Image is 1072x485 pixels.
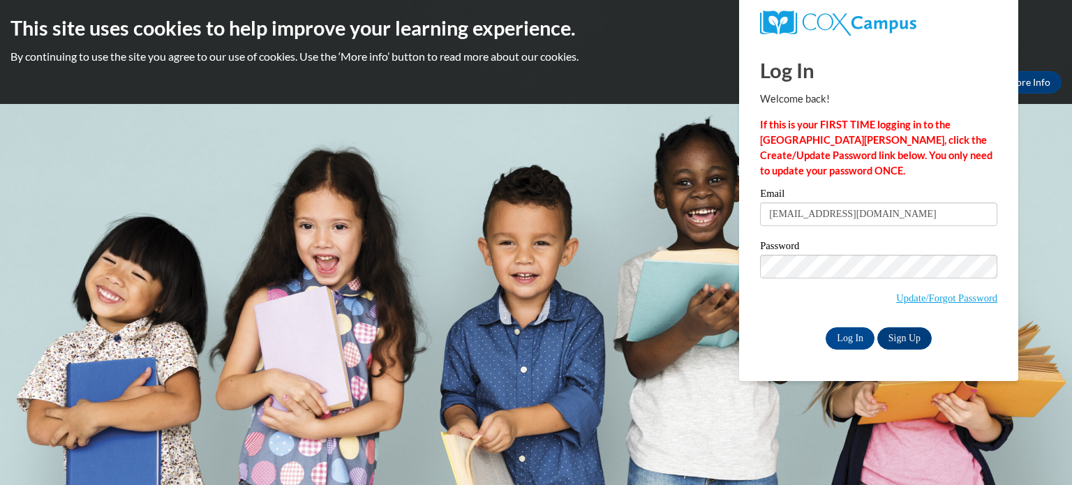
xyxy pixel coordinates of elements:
[996,71,1062,94] a: More Info
[10,49,1062,64] p: By continuing to use the site you agree to our use of cookies. Use the ‘More info’ button to read...
[760,188,997,202] label: Email
[760,241,997,255] label: Password
[896,292,997,304] a: Update/Forgot Password
[760,10,997,36] a: COX Campus
[826,327,874,350] input: Log In
[10,14,1062,42] h2: This site uses cookies to help improve your learning experience.
[760,10,916,36] img: COX Campus
[877,327,932,350] a: Sign Up
[760,91,997,107] p: Welcome back!
[760,119,992,177] strong: If this is your FIRST TIME logging in to the [GEOGRAPHIC_DATA][PERSON_NAME], click the Create/Upd...
[760,56,997,84] h1: Log In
